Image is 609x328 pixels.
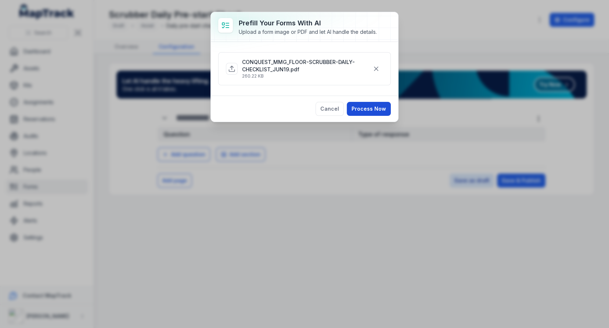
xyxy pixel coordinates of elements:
[239,18,377,28] h3: Prefill Your Forms with AI
[239,28,377,36] div: Upload a form image or PDF and let AI handle the details.
[242,58,369,73] p: CONQUEST_MMG_FLOOR-SCRUBBER-DAILY-CHECKLIST_JUN19.pdf
[316,102,344,116] button: Cancel
[242,73,369,79] p: 260.22 KB
[347,102,391,116] button: Process Now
